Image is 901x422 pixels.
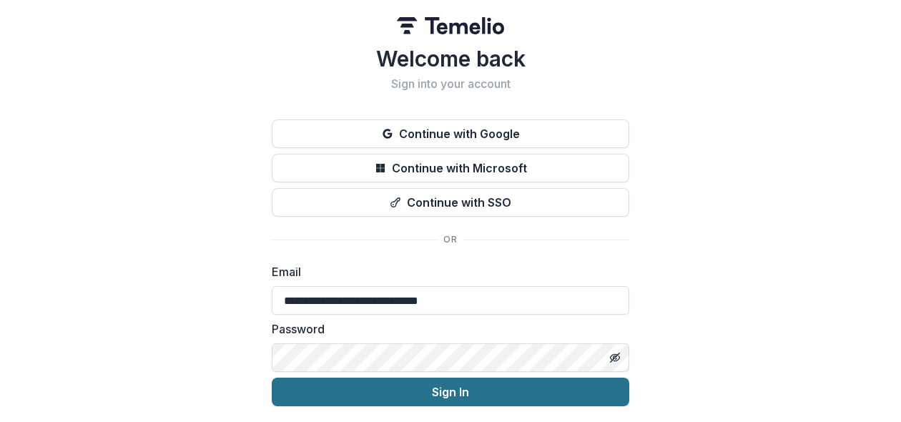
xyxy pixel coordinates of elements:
h2: Sign into your account [272,77,629,91]
button: Continue with Microsoft [272,154,629,182]
label: Password [272,320,621,338]
img: Temelio [397,17,504,34]
h1: Welcome back [272,46,629,72]
button: Sign In [272,378,629,406]
button: Toggle password visibility [604,346,626,369]
label: Email [272,263,621,280]
button: Continue with SSO [272,188,629,217]
button: Continue with Google [272,119,629,148]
